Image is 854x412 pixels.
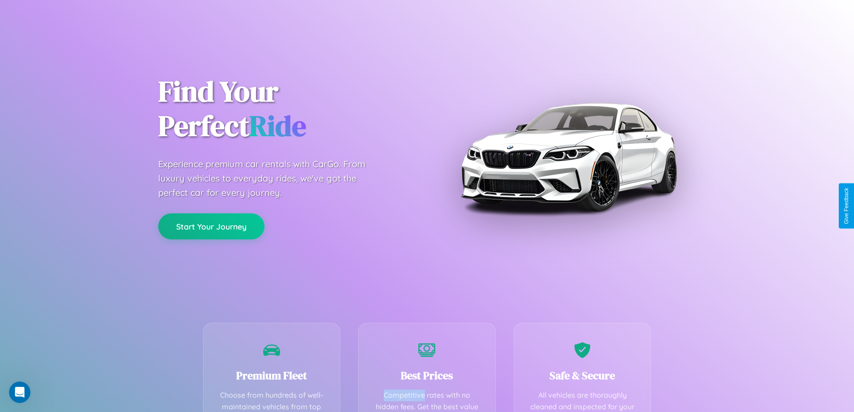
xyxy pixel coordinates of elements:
h3: Safe & Secure [528,368,637,383]
h1: Find Your Perfect [158,74,414,143]
button: Start Your Journey [158,213,264,239]
iframe: Intercom live chat [9,382,30,403]
span: Ride [249,106,306,145]
h3: Premium Fleet [217,368,327,383]
img: Premium BMW car rental vehicle [456,45,681,269]
div: Give Feedback [843,188,850,224]
p: Experience premium car rentals with CarGo. From luxury vehicles to everyday rides, we've got the ... [158,157,382,200]
h3: Best Prices [372,368,482,383]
